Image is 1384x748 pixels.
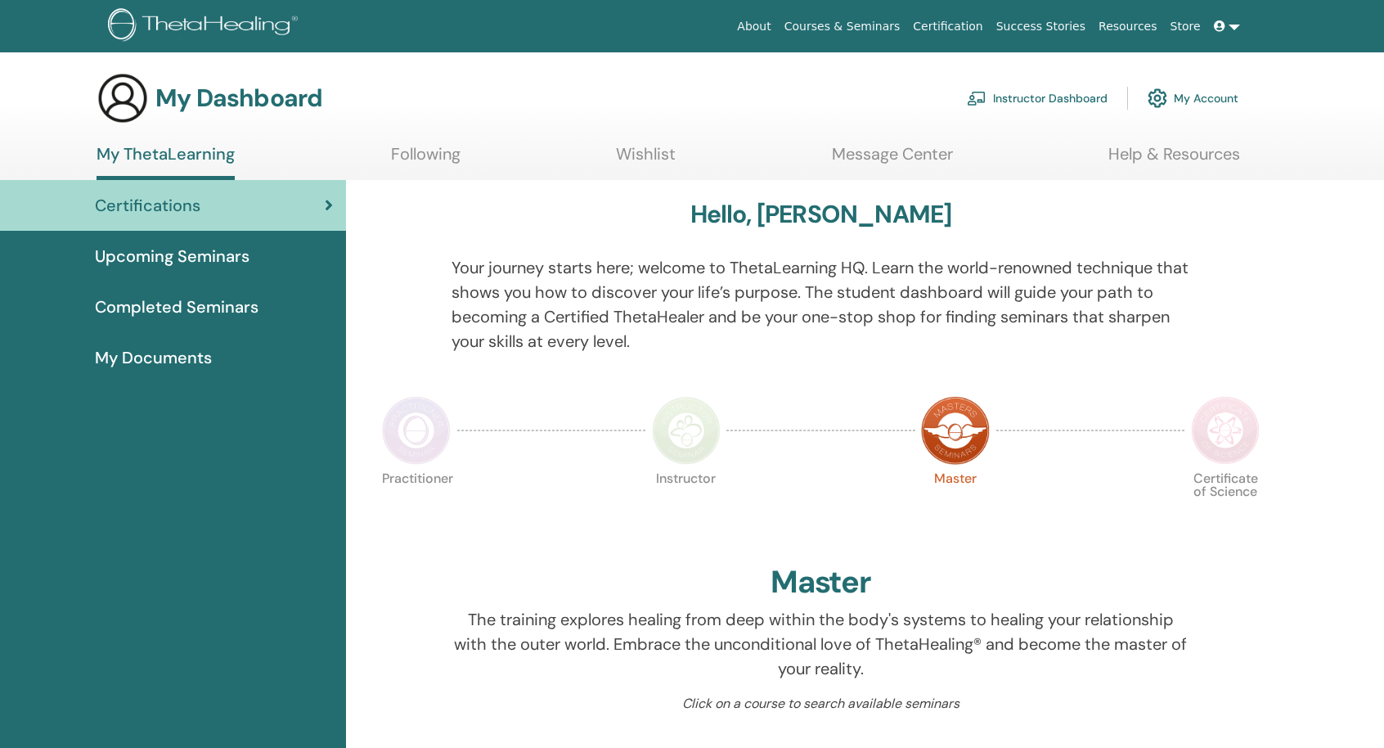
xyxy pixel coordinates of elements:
img: Master [921,396,990,465]
img: Certificate of Science [1191,396,1260,465]
img: Instructor [652,396,721,465]
span: Upcoming Seminars [95,244,249,268]
span: Completed Seminars [95,295,258,319]
a: Instructor Dashboard [967,80,1108,116]
img: Practitioner [382,396,451,465]
p: Practitioner [382,472,451,541]
a: Success Stories [990,11,1092,42]
p: The training explores healing from deep within the body's systems to healing your relationship wi... [452,607,1189,681]
a: Wishlist [616,144,676,176]
p: Instructor [652,472,721,541]
img: generic-user-icon.jpg [97,72,149,124]
p: Click on a course to search available seminars [452,694,1189,714]
a: Help & Resources [1108,144,1240,176]
h3: My Dashboard [155,83,322,113]
img: cog.svg [1148,84,1167,112]
h2: Master [771,564,872,602]
p: Your journey starts here; welcome to ThetaLearning HQ. Learn the world-renowned technique that sh... [452,255,1189,354]
a: Resources [1092,11,1164,42]
img: logo.png [108,8,303,45]
a: Certification [906,11,989,42]
a: My ThetaLearning [97,144,235,180]
a: Message Center [832,144,953,176]
p: Certificate of Science [1191,472,1260,541]
span: My Documents [95,345,212,370]
a: About [730,11,777,42]
a: Following [391,144,461,176]
span: Certifications [95,193,200,218]
p: Master [921,472,990,541]
a: Courses & Seminars [778,11,907,42]
a: My Account [1148,80,1238,116]
h3: Hello, [PERSON_NAME] [690,200,952,229]
img: chalkboard-teacher.svg [967,91,986,106]
a: Store [1164,11,1207,42]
